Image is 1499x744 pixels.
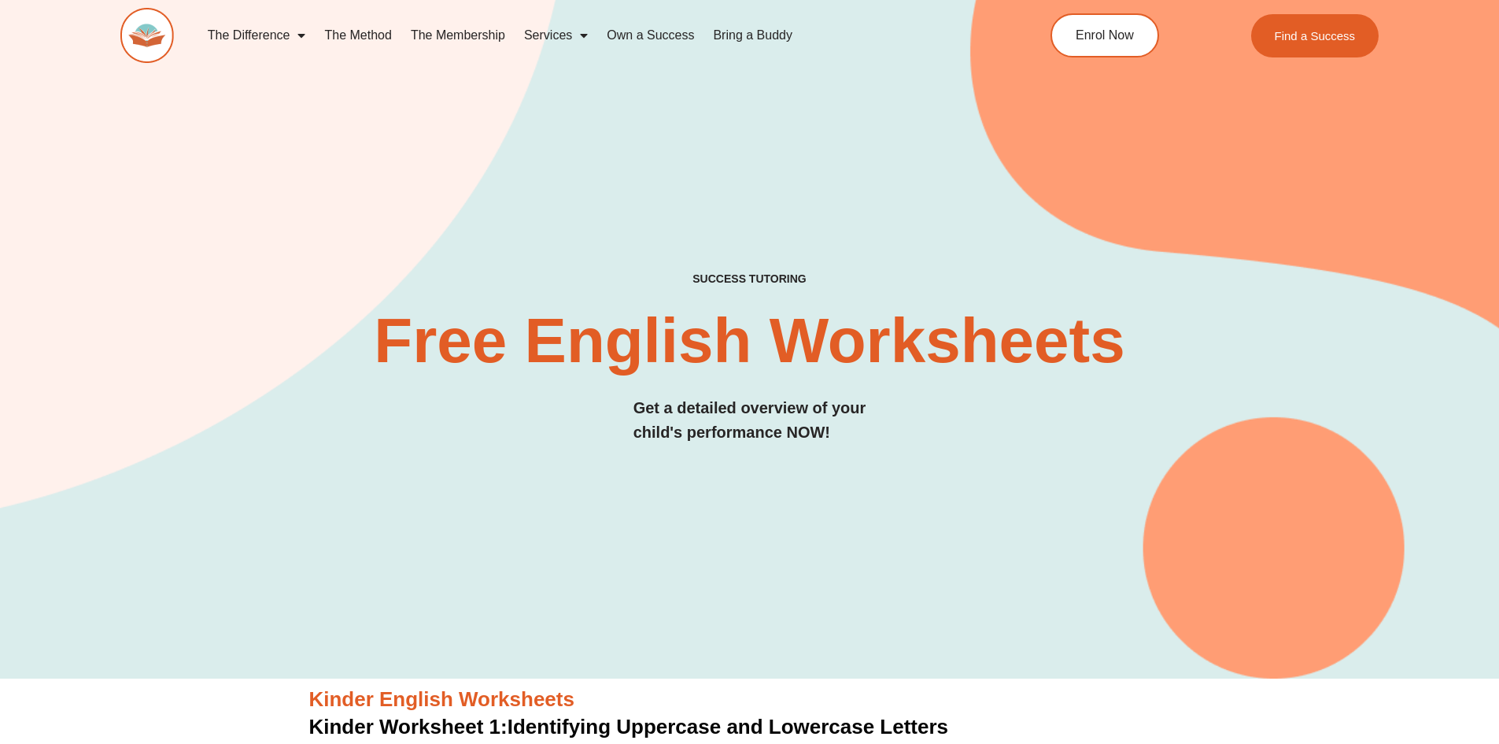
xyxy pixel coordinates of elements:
h4: SUCCESS TUTORING​ [563,272,936,286]
a: The Method [315,17,401,54]
nav: Menu [198,17,979,54]
a: Enrol Now [1050,13,1159,57]
h3: Get a detailed overview of your child's performance NOW! [633,396,866,445]
a: The Difference [198,17,316,54]
span: Kinder Worksheet 1: [309,715,508,738]
span: Find a Success [1275,30,1356,42]
a: Find a Success [1251,14,1379,57]
a: Kinder Worksheet 1:Identifying Uppercase and Lowercase Letters [309,715,949,738]
h2: Free English Worksheets​ [334,309,1165,372]
a: Services [515,17,597,54]
a: Own a Success [597,17,703,54]
span: Enrol Now [1076,29,1134,42]
h3: Kinder English Worksheets [309,687,1191,713]
a: The Membership [401,17,515,54]
a: Bring a Buddy [703,17,802,54]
